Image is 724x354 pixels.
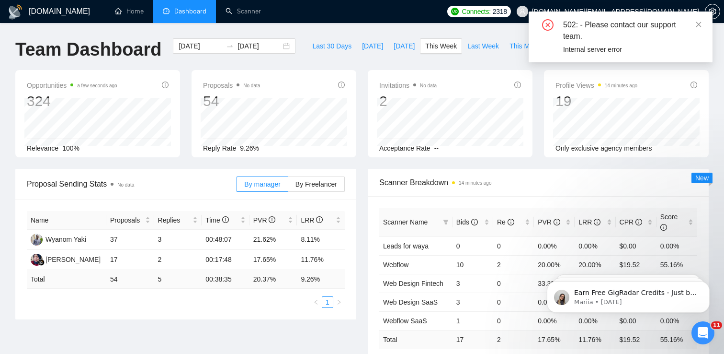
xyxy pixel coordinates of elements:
[202,250,249,270] td: 00:17:48
[379,144,430,152] span: Acceptance Rate
[249,230,297,250] td: 21.62%
[203,92,260,110] div: 54
[555,92,637,110] div: 19
[452,274,493,293] td: 3
[162,82,169,88] span: info-circle
[154,211,202,230] th: Replies
[243,83,260,88] span: No data
[295,180,337,188] span: By Freelancer
[338,82,345,88] span: info-circle
[106,230,154,250] td: 37
[493,293,534,311] td: 0
[301,216,323,224] span: LRR
[554,219,560,225] span: info-circle
[705,8,720,15] span: setting
[514,82,521,88] span: info-circle
[605,83,637,88] time: 14 minutes ago
[616,330,656,349] td: $ 19.52
[493,274,534,293] td: 0
[456,218,478,226] span: Bids
[705,8,720,15] a: setting
[542,19,554,31] span: close-circle
[106,250,154,270] td: 17
[110,215,143,225] span: Proposals
[202,270,249,289] td: 00:38:35
[240,144,259,152] span: 9.26%
[27,178,237,190] span: Proposal Sending Stats
[383,298,438,306] a: Web Design SaaS
[333,296,345,308] li: Next Page
[441,215,451,229] span: filter
[38,259,45,266] img: gigradar-bm.png
[106,270,154,289] td: 54
[459,180,491,186] time: 14 minutes ago
[383,261,408,269] a: Webflow
[493,255,534,274] td: 2
[174,7,206,15] span: Dashboard
[420,38,462,54] button: This Week
[333,296,345,308] button: right
[451,8,459,15] img: upwork-logo.png
[297,250,345,270] td: 11.76%
[425,41,457,51] span: This Week
[222,216,229,223] span: info-circle
[203,80,260,91] span: Proposals
[244,180,280,188] span: By manager
[27,80,117,91] span: Opportunities
[310,296,322,308] li: Previous Page
[493,6,507,17] span: 2318
[534,330,575,349] td: 17.65 %
[297,230,345,250] td: 8.11%
[336,299,342,305] span: right
[420,83,437,88] span: No data
[226,42,234,50] span: swap-right
[635,219,642,225] span: info-circle
[660,213,678,231] span: Score
[31,234,43,246] img: WY
[379,177,697,189] span: Scanner Breakdown
[656,255,697,274] td: 55.16%
[575,330,615,349] td: 11.76 %
[493,311,534,330] td: 0
[31,255,101,263] a: RH[PERSON_NAME]
[690,82,697,88] span: info-circle
[452,330,493,349] td: 17
[77,83,117,88] time: a few seconds ago
[443,219,449,225] span: filter
[203,144,236,152] span: Reply Rate
[493,236,534,255] td: 0
[307,38,357,54] button: Last 30 Days
[379,80,437,91] span: Invitations
[508,219,514,225] span: info-circle
[394,41,415,51] span: [DATE]
[383,218,428,226] span: Scanner Name
[534,255,575,274] td: 20.00%
[691,321,714,344] iframe: Intercom live chat
[379,330,452,349] td: Total
[179,41,222,51] input: Start date
[269,216,275,223] span: info-circle
[62,144,79,152] span: 100%
[27,92,117,110] div: 324
[297,270,345,289] td: 9.26 %
[154,250,202,270] td: 2
[563,44,701,55] div: Internal server error
[452,311,493,330] td: 1
[705,4,720,19] button: setting
[249,250,297,270] td: 17.65%
[509,41,543,51] span: This Month
[158,215,191,225] span: Replies
[27,211,106,230] th: Name
[563,19,701,42] div: 502: - Please contact our support team.
[31,254,43,266] img: RH
[238,41,281,51] input: End date
[695,174,709,182] span: New
[316,216,323,223] span: info-circle
[383,280,443,287] a: Web Design Fintech
[656,236,697,255] td: 0.00%
[357,38,388,54] button: [DATE]
[15,38,161,61] h1: Team Dashboard
[249,270,297,289] td: 20.37 %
